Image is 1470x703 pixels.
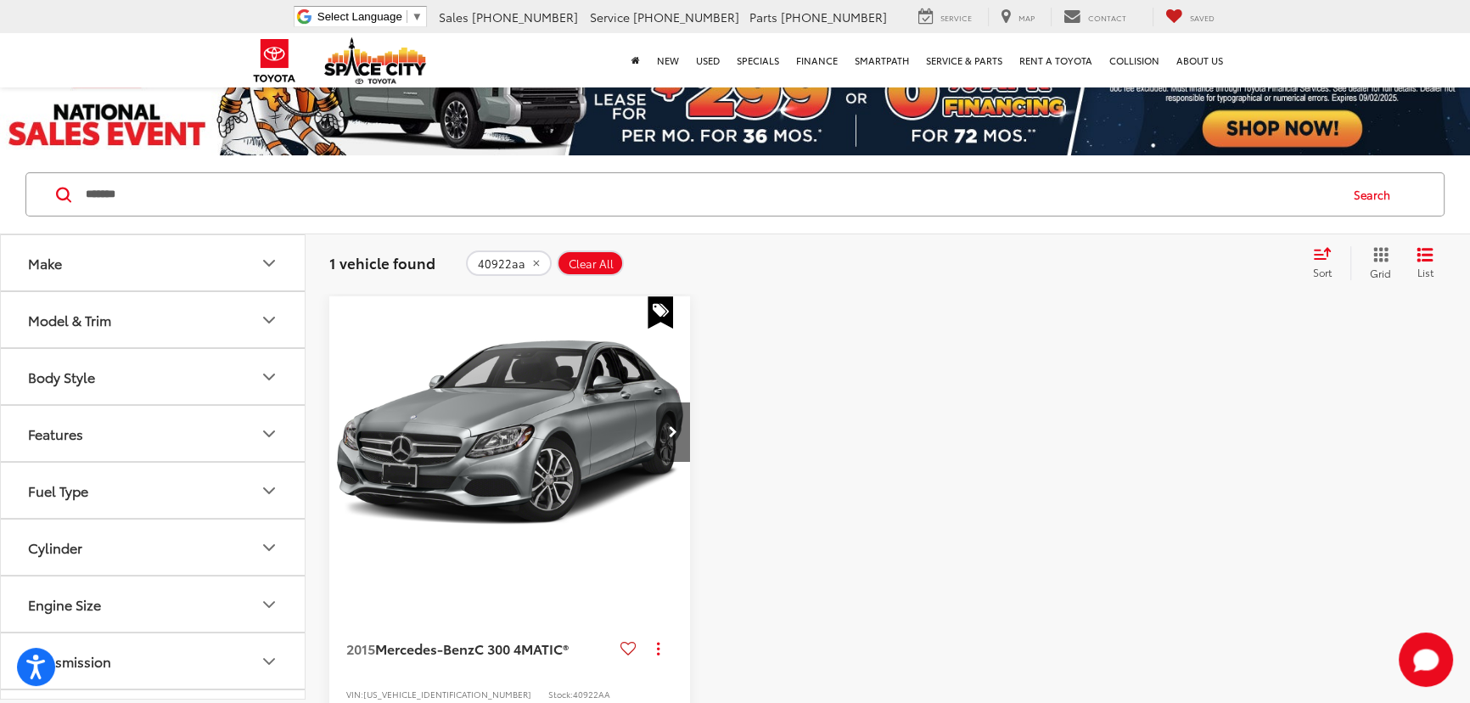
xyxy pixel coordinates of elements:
[317,10,402,23] span: Select Language
[28,596,101,612] div: Engine Size
[1051,8,1139,26] a: Contact
[259,651,279,672] div: Transmission
[1313,265,1332,279] span: Sort
[548,688,573,700] span: Stock:
[648,33,687,87] a: New
[781,8,887,25] span: [PHONE_NUMBER]
[28,312,111,328] div: Model & Trim
[917,33,1011,87] a: Service & Parts
[28,255,62,271] div: Make
[728,33,788,87] a: Specials
[569,257,614,271] span: Clear All
[557,250,624,276] button: Clear All
[328,296,692,569] img: 2015 Mercedes-Benz C 300 4MATIC AWD
[474,638,569,658] span: C 300 4MATIC®
[1153,8,1227,26] a: My Saved Vehicles
[1370,266,1391,280] span: Grid
[407,10,407,23] span: ​
[1399,633,1453,687] svg: Start Chat
[1,235,306,290] button: MakeMake
[1350,246,1404,280] button: Grid View
[657,642,659,655] span: dropdown dots
[259,424,279,444] div: Features
[28,482,88,498] div: Fuel Type
[84,174,1338,215] input: Search by Make, Model, or Keyword
[648,296,673,329] span: Special
[1101,33,1168,87] a: Collision
[1,292,306,347] button: Model & TrimModel & Trim
[472,8,578,25] span: [PHONE_NUMBER]
[643,633,673,663] button: Actions
[988,8,1047,26] a: Map
[329,252,435,273] span: 1 vehicle found
[687,33,728,87] a: Used
[1399,633,1453,687] button: Toggle Chat Window
[259,537,279,558] div: Cylinder
[940,12,972,23] span: Service
[28,653,111,669] div: Transmission
[633,8,739,25] span: [PHONE_NUMBER]
[324,37,426,84] img: Space City Toyota
[1,520,306,575] button: CylinderCylinder
[346,639,614,658] a: 2015Mercedes-BenzC 300 4MATIC®
[259,253,279,273] div: Make
[1,576,306,632] button: Engine SizeEngine Size
[317,10,423,23] a: Select Language​
[328,296,692,568] div: 2015 Mercedes-Benz C-Class C 300 4MATIC® 0
[328,296,692,568] a: 2015 Mercedes-Benz C 300 4MATIC AWD2015 Mercedes-Benz C 300 4MATIC AWD2015 Mercedes-Benz C 300 4M...
[906,8,985,26] a: Service
[573,688,610,700] span: 40922AA
[28,425,83,441] div: Features
[375,638,474,658] span: Mercedes-Benz
[1,633,306,689] button: TransmissionTransmission
[1,349,306,404] button: Body StyleBody Style
[259,594,279,615] div: Engine Size
[1417,265,1434,279] span: List
[346,688,363,700] span: VIN:
[623,33,648,87] a: Home
[243,33,306,88] img: Toyota
[363,688,531,700] span: [US_VEHICLE_IDENTIFICATION_NUMBER]
[846,33,917,87] a: SmartPath
[1,463,306,518] button: Fuel TypeFuel Type
[788,33,846,87] a: Finance
[1168,33,1232,87] a: About Us
[1,406,306,461] button: FeaturesFeatures
[1088,12,1126,23] span: Contact
[656,402,690,462] button: Next image
[1404,246,1446,280] button: List View
[1304,246,1350,280] button: Select sort value
[259,310,279,330] div: Model & Trim
[439,8,468,25] span: Sales
[1011,33,1101,87] a: Rent a Toyota
[28,539,82,555] div: Cylinder
[1190,12,1215,23] span: Saved
[259,367,279,387] div: Body Style
[259,481,279,501] div: Fuel Type
[1338,173,1415,216] button: Search
[478,257,525,271] span: 40922aa
[466,250,552,276] button: remove 40922aa
[412,10,423,23] span: ▼
[590,8,630,25] span: Service
[346,638,375,658] span: 2015
[28,368,95,385] div: Body Style
[749,8,777,25] span: Parts
[1018,12,1035,23] span: Map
